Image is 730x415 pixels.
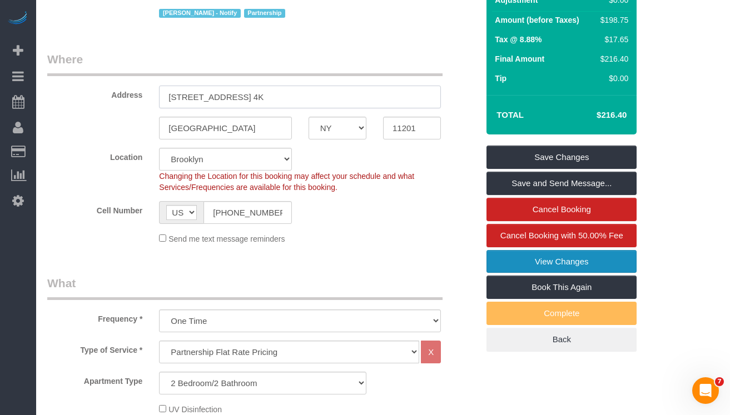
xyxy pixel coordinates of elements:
[47,51,443,76] legend: Where
[159,117,291,139] input: City
[159,9,240,18] span: [PERSON_NAME] - Notify
[486,276,637,299] a: Book This Again
[495,34,542,45] label: Tax @ 8.88%
[168,405,222,414] span: UV Disinfection
[596,53,628,64] div: $216.40
[168,234,285,243] span: Send me text message reminders
[563,111,627,120] h4: $216.40
[500,231,623,240] span: Cancel Booking with 50.00% Fee
[486,198,637,221] a: Cancel Booking
[486,328,637,351] a: Back
[496,110,524,119] strong: Total
[692,377,719,404] iframe: Intercom live chat
[495,73,506,84] label: Tip
[39,372,151,387] label: Apartment Type
[495,14,579,26] label: Amount (before Taxes)
[39,309,151,324] label: Frequency *
[596,34,628,45] div: $17.65
[7,11,29,27] img: Automaid Logo
[486,172,637,195] a: Save and Send Message...
[495,53,544,64] label: Final Amount
[39,86,151,101] label: Address
[39,201,151,216] label: Cell Number
[47,275,443,300] legend: What
[244,9,285,18] span: Partnership
[486,146,637,169] a: Save Changes
[39,341,151,356] label: Type of Service *
[39,148,151,163] label: Location
[715,377,724,386] span: 7
[486,224,637,247] a: Cancel Booking with 50.00% Fee
[596,14,628,26] div: $198.75
[486,250,637,273] a: View Changes
[203,201,291,224] input: Cell Number
[596,73,628,84] div: $0.00
[383,117,441,139] input: Zip Code
[159,172,414,192] span: Changing the Location for this booking may affect your schedule and what Services/Frequencies are...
